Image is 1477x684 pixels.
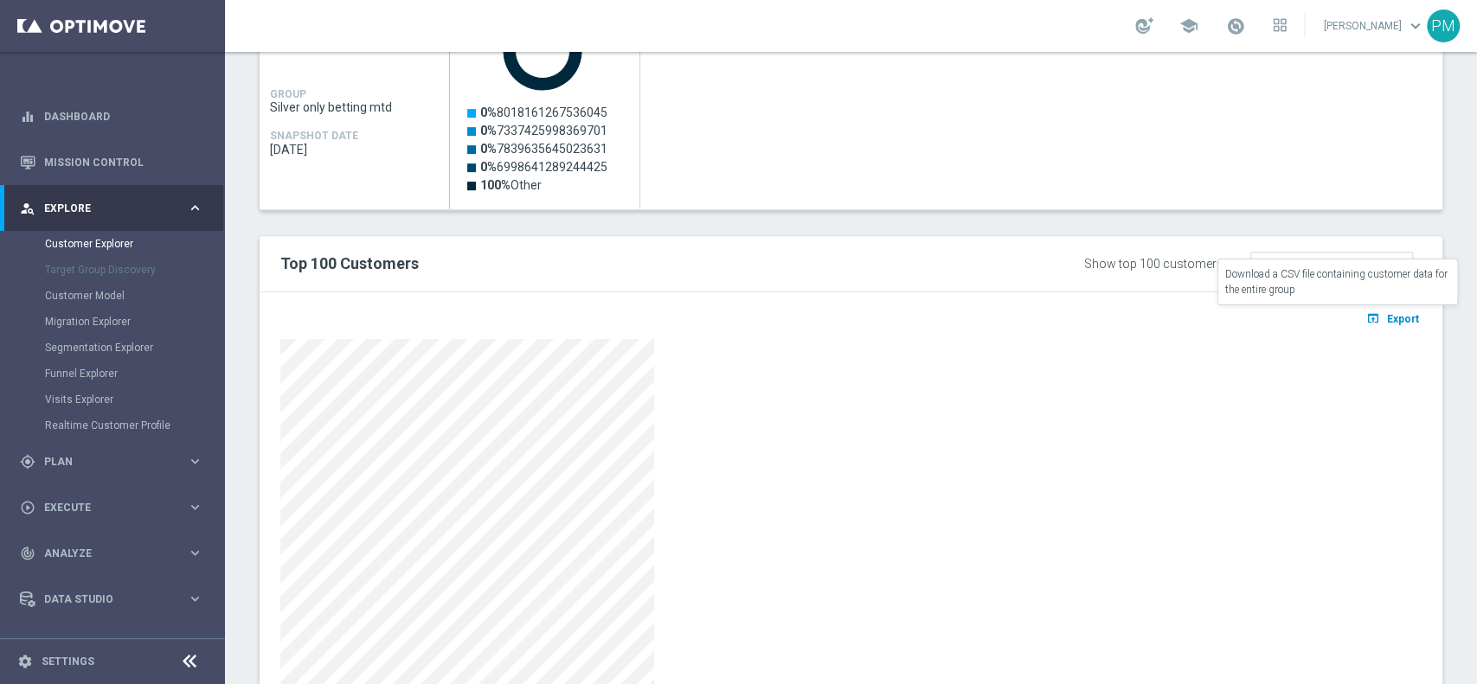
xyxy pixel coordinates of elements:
[20,500,187,515] div: Execute
[1387,313,1419,325] span: Export
[1427,10,1460,42] div: PM
[45,335,223,361] div: Segmentation Explorer
[187,200,203,216] i: keyboard_arrow_right
[20,454,35,470] i: gps_fixed
[45,237,180,251] a: Customer Explorer
[480,105,497,119] tspan: 0%
[270,100,440,114] span: Silver only betting mtd
[45,419,180,432] a: Realtime Customer Profile
[480,142,497,156] tspan: 0%
[44,502,187,513] span: Execute
[19,110,204,124] button: equalizer Dashboard
[480,160,497,174] tspan: 0%
[20,201,35,216] i: person_search
[19,501,204,515] button: play_circle_outline Execute keyboard_arrow_right
[20,622,203,668] div: Optibot
[480,142,607,156] text: 7839635645023631
[20,591,187,607] div: Data Studio
[280,253,935,274] h2: Top 100 Customers
[45,257,223,283] div: Target Group Discovery
[45,393,180,406] a: Visits Explorer
[480,124,607,137] text: 7337425998369701
[19,547,204,560] button: track_changes Analyze keyboard_arrow_right
[187,453,203,470] i: keyboard_arrow_right
[19,455,204,469] button: gps_fixed Plan keyboard_arrow_right
[42,656,94,667] a: Settings
[45,315,180,329] a: Migration Explorer
[19,156,204,169] button: Mission Control
[1406,16,1425,35] span: keyboard_arrow_down
[17,654,33,669] i: settings
[1322,13,1427,39] a: [PERSON_NAME]keyboard_arrow_down
[187,591,203,607] i: keyboard_arrow_right
[480,178,542,192] text: Other
[45,231,223,257] div: Customer Explorer
[45,289,180,303] a: Customer Model
[1364,307,1422,329] button: open_in_browser Export
[44,594,187,604] span: Data Studio
[20,109,35,125] i: equalizer
[45,361,223,387] div: Funnel Explorer
[45,309,223,335] div: Migration Explorer
[44,203,187,214] span: Explore
[187,545,203,561] i: keyboard_arrow_right
[44,139,203,185] a: Mission Control
[270,88,306,100] h4: GROUP
[270,130,358,142] h4: SNAPSHOT DATE
[1084,257,1239,272] div: Show top 100 customers by
[1366,311,1384,325] i: open_in_browser
[480,160,607,174] text: 6998641289244425
[19,592,204,606] button: Data Studio keyboard_arrow_right
[20,93,203,139] div: Dashboard
[20,637,35,653] i: lightbulb
[480,105,607,119] text: 8018161267536045
[20,546,187,561] div: Analyze
[45,367,180,380] a: Funnel Explorer
[45,283,223,309] div: Customer Model
[1179,16,1198,35] span: school
[20,500,35,515] i: play_circle_outline
[480,124,497,137] tspan: 0%
[45,341,180,355] a: Segmentation Explorer
[44,622,181,668] a: Optibot
[45,387,223,412] div: Visits Explorer
[187,499,203,515] i: keyboard_arrow_right
[480,178,511,192] tspan: 100%
[19,201,204,215] button: person_search Explore keyboard_arrow_right
[20,454,187,470] div: Plan
[20,139,203,185] div: Mission Control
[44,548,187,559] span: Analyze
[44,457,187,467] span: Plan
[20,546,35,561] i: track_changes
[20,201,187,216] div: Explore
[44,93,203,139] a: Dashboard
[270,143,440,157] span: 2025-09-28
[45,412,223,438] div: Realtime Customer Profile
